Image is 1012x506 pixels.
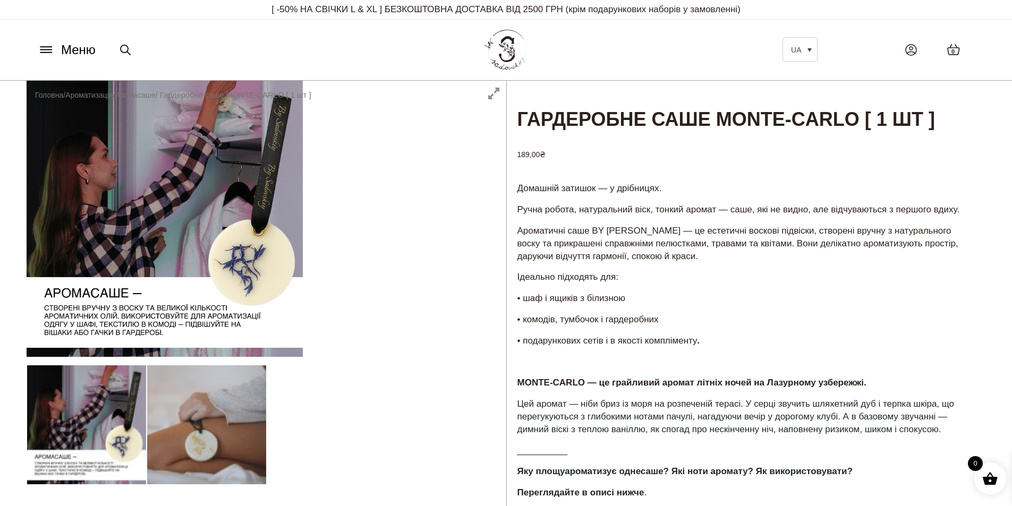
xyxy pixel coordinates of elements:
p: Цей аромат — ніби бриз із моря на розпеченій терасі. У серці звучить шляхетний дуб і терпка шкіра... [517,398,975,435]
strong: одне [619,466,640,476]
p: Домашній затишок — у дрібницях. [517,182,975,195]
strong: Переглядайте в описі нижче [517,487,644,498]
span: 0 [951,47,955,56]
a: 0 [936,33,971,66]
a: Ароматизація [65,91,113,99]
bdi: 189,00 [517,150,546,159]
span: Меню [61,40,96,59]
h1: Гардеробне саше MONTE-CARLO [ 1 шт ] [507,81,986,133]
p: Ароматичні саше BY [PERSON_NAME] — це естетичні воскові підвіски, створені вручну з натурального ... [517,225,975,262]
span: ₴ [540,150,546,159]
strong: . [698,336,700,346]
img: BY SADOVSKIY [484,30,527,70]
strong: MONTE-CARLO — це грайливий аромат літніх ночей на Лазурному узбережжі. [517,378,866,388]
p: Ідеально підходять для: [517,271,975,284]
p: __________ [517,444,975,457]
strong: саше? Які ноти аромату? Як використовувати? [641,466,855,476]
span: UA [791,46,801,54]
p: Ручна робота, натуральний віск, тонкий аромат — саше, які не видно, але відчуваються з першого вд... [517,203,975,216]
strong: ароматизує [565,466,616,476]
button: Меню [35,40,99,60]
a: Аромасаше [115,91,156,99]
a: Головна [35,91,63,99]
p: • комодів, тумбочок і гардеробних [517,313,975,326]
strong: Яку площу [517,466,565,476]
p: • подарункових сетів і в якості компліменту [517,335,975,347]
p: . [517,486,975,499]
a: UA [783,37,818,62]
span: 0 [968,456,983,471]
nav: Breadcrumb [35,89,311,101]
p: • шаф і ящиків з білизною [517,292,975,305]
